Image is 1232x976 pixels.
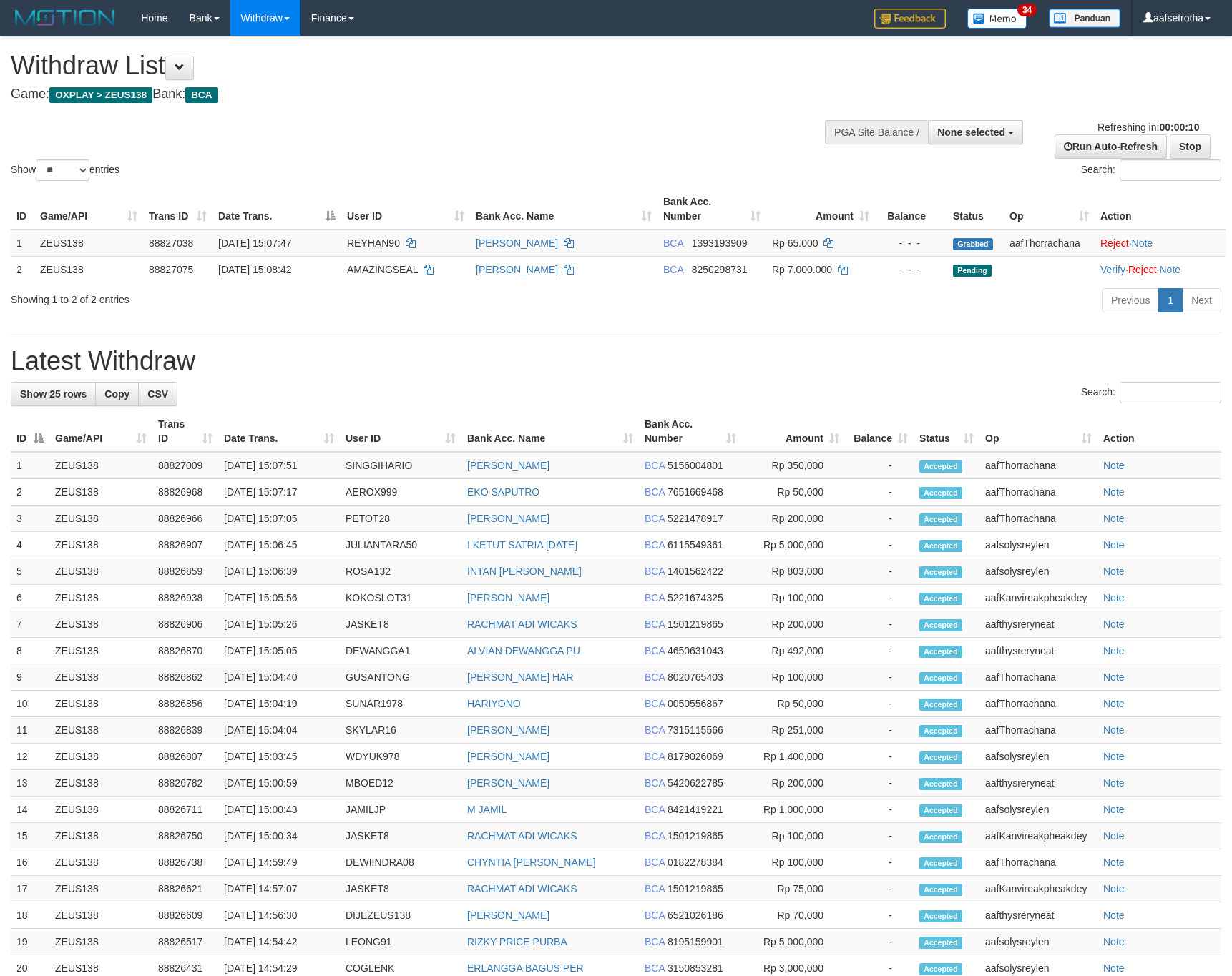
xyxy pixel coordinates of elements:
[340,611,461,638] td: JASKET8
[152,638,218,664] td: 88826870
[340,770,461,797] td: MBOED12
[742,664,845,691] td: Rp 100,000
[645,539,665,551] span: BCA
[49,691,152,717] td: ZEUS138
[49,770,152,797] td: ZEUS138
[218,558,340,585] td: [DATE] 15:06:39
[742,691,845,717] td: Rp 50,000
[668,804,723,815] span: Copy 8421419221 to clipboard
[645,751,665,762] span: BCA
[668,566,723,577] span: Copy 1401562422 to clipboard
[742,849,845,876] td: Rp 100,000
[692,237,748,249] span: Copy 1393193909 to clipboard
[881,236,942,250] div: - - -
[845,638,914,664] td: -
[1097,122,1199,133] span: Refreshing in:
[881,262,942,277] div: - - -
[11,558,49,585] td: 5
[11,717,49,744] td: 11
[937,127,1005,138] span: None selected
[919,751,962,764] span: Accepted
[11,7,119,29] img: MOTION_logo.png
[467,645,580,656] a: ALVIAN DEWANGGA PU
[845,585,914,611] td: -
[218,452,340,479] td: [DATE] 15:07:51
[340,664,461,691] td: GUSANTONG
[953,238,993,250] span: Grabbed
[668,592,723,603] span: Copy 5221674325 to clipboard
[1103,883,1125,894] a: Note
[1100,264,1125,275] a: Verify
[218,638,340,664] td: [DATE] 15:05:05
[1103,539,1125,551] a: Note
[953,265,992,277] span: Pending
[1081,159,1221,181] label: Search:
[340,585,461,611] td: KOKOSLOT31
[49,585,152,611] td: ZEUS138
[11,452,49,479] td: 1
[152,744,218,770] td: 88826807
[919,831,962,843] span: Accepted
[340,638,461,664] td: DEWANGGA1
[152,506,218,532] td: 88826966
[742,558,845,585] td: Rp 803,000
[1182,288,1221,312] a: Next
[845,532,914,558] td: -
[919,566,962,578] span: Accepted
[1103,962,1125,974] a: Note
[1103,592,1125,603] a: Note
[104,388,129,400] span: Copy
[49,849,152,876] td: ZEUS138
[1004,189,1095,230] th: Op: activate to sort column ascending
[467,962,584,974] a: ERLANGGA BAGUS PER
[143,189,212,230] th: Trans ID: activate to sort column ascending
[218,506,340,532] td: [DATE] 15:07:05
[1103,804,1125,815] a: Note
[979,823,1097,849] td: aafKanvireakpheakdey
[692,264,748,275] span: Copy 8250298731 to clipboard
[979,770,1097,797] td: aafthysreryneat
[928,120,1023,144] button: None selected
[340,744,461,770] td: WDYUK978
[825,120,928,144] div: PGA Site Balance /
[467,857,596,868] a: CHYNTIA [PERSON_NAME]
[11,411,49,452] th: ID: activate to sort column descending
[639,411,742,452] th: Bank Acc. Number: activate to sort column ascending
[11,664,49,691] td: 9
[11,159,119,181] label: Show entries
[1103,645,1125,656] a: Note
[467,724,549,736] a: [PERSON_NAME]
[11,849,49,876] td: 16
[1170,134,1211,159] a: Stop
[742,770,845,797] td: Rp 200,000
[467,618,577,630] a: RACHMAT ADI WICAKS
[668,460,723,471] span: Copy 5156004801 to clipboard
[874,9,946,29] img: Feedback.jpg
[152,770,218,797] td: 88826782
[49,558,152,585] td: ZEUS138
[1055,134,1167,159] a: Run Auto-Refresh
[11,230,34,257] td: 1
[1103,857,1125,868] a: Note
[668,777,723,789] span: Copy 5420622785 to clipboard
[1159,122,1199,133] strong: 00:00:10
[1100,237,1129,249] a: Reject
[218,532,340,558] td: [DATE] 15:06:45
[340,797,461,823] td: JAMILJP
[152,717,218,744] td: 88826839
[340,452,461,479] td: SINGGIHARIO
[467,883,577,894] a: RACHMAT ADI WICAKS
[845,770,914,797] td: -
[1095,256,1226,282] td: · ·
[152,849,218,876] td: 88826738
[152,532,218,558] td: 88826907
[152,664,218,691] td: 88826862
[467,830,577,842] a: RACHMAT ADI WICAKS
[979,411,1097,452] th: Op: activate to sort column ascending
[11,638,49,664] td: 8
[919,540,962,552] span: Accepted
[467,566,582,577] a: INTAN [PERSON_NAME]
[845,717,914,744] td: -
[340,717,461,744] td: SKYLAR16
[11,87,807,102] h4: Game: Bank:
